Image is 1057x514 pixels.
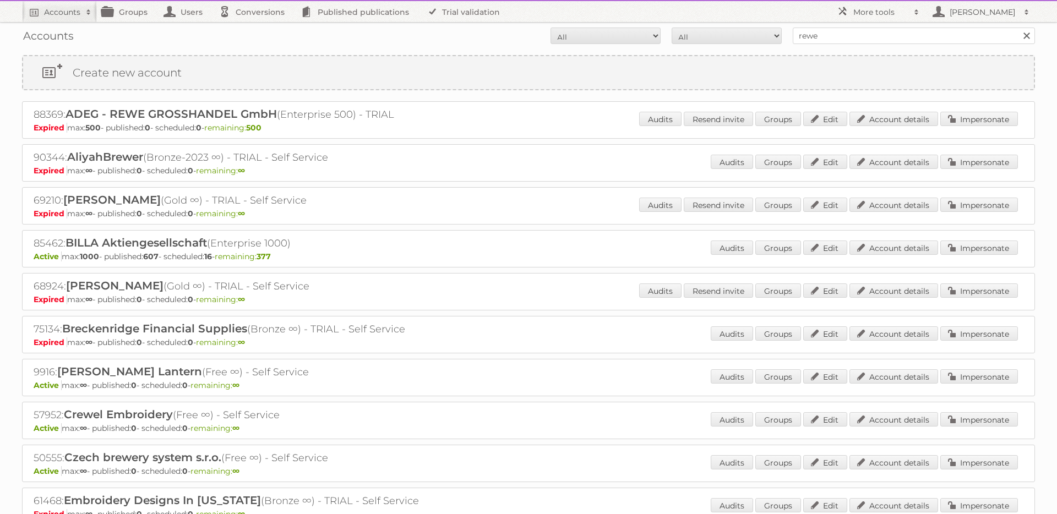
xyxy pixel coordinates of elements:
[34,337,1023,347] p: max: - published: - scheduled: -
[246,123,261,133] strong: 500
[196,337,245,347] span: remaining:
[831,1,925,22] a: More tools
[34,236,419,250] h2: 85462: (Enterprise 1000)
[639,112,682,126] a: Audits
[803,155,847,169] a: Edit
[755,369,801,384] a: Groups
[85,166,92,176] strong: ∞
[755,240,801,255] a: Groups
[940,198,1018,212] a: Impersonate
[232,380,239,390] strong: ∞
[803,240,847,255] a: Edit
[188,166,193,176] strong: 0
[296,1,420,22] a: Published publications
[64,408,173,421] span: Crewel Embroidery
[803,198,847,212] a: Edit
[67,150,143,163] span: AliyahBrewer
[849,498,938,512] a: Account details
[85,294,92,304] strong: ∞
[182,466,188,476] strong: 0
[34,166,1023,176] p: max: - published: - scheduled: -
[34,365,419,379] h2: 9916: (Free ∞) - Self Service
[34,166,67,176] span: Expired
[196,294,245,304] span: remaining:
[940,240,1018,255] a: Impersonate
[34,466,62,476] span: Active
[711,455,753,469] a: Audits
[257,251,271,261] strong: 377
[925,1,1035,22] a: [PERSON_NAME]
[215,251,271,261] span: remaining:
[131,380,137,390] strong: 0
[940,412,1018,426] a: Impersonate
[80,466,87,476] strong: ∞
[44,7,80,18] h2: Accounts
[34,494,419,508] h2: 61468: (Bronze ∞) - TRIAL - Self Service
[684,198,753,212] a: Resend invite
[188,294,193,304] strong: 0
[188,209,193,218] strong: 0
[755,155,801,169] a: Groups
[80,251,99,261] strong: 1000
[711,412,753,426] a: Audits
[85,209,92,218] strong: ∞
[947,7,1018,18] h2: [PERSON_NAME]
[803,283,847,298] a: Edit
[639,283,682,298] a: Audits
[34,107,419,122] h2: 88369: (Enterprise 500) - TRIAL
[711,326,753,341] a: Audits
[232,466,239,476] strong: ∞
[131,423,137,433] strong: 0
[755,283,801,298] a: Groups
[182,380,188,390] strong: 0
[803,498,847,512] a: Edit
[66,279,164,292] span: [PERSON_NAME]
[63,193,161,206] span: [PERSON_NAME]
[64,451,221,464] span: Czech brewery system s.r.o.
[66,107,277,121] span: ADEG - REWE GROSSHANDEL GmbH
[711,240,753,255] a: Audits
[145,123,150,133] strong: 0
[66,236,207,249] span: BILLA Aktiengesellschaft
[684,112,753,126] a: Resend invite
[849,112,938,126] a: Account details
[137,166,142,176] strong: 0
[232,423,239,433] strong: ∞
[849,412,938,426] a: Account details
[34,408,419,422] h2: 57952: (Free ∞) - Self Service
[204,123,261,133] span: remaining:
[34,380,62,390] span: Active
[853,7,908,18] h2: More tools
[34,322,419,336] h2: 75134: (Bronze ∞) - TRIAL - Self Service
[803,369,847,384] a: Edit
[940,326,1018,341] a: Impersonate
[34,209,67,218] span: Expired
[803,412,847,426] a: Edit
[849,326,938,341] a: Account details
[214,1,296,22] a: Conversions
[238,294,245,304] strong: ∞
[85,123,101,133] strong: 500
[684,283,753,298] a: Resend invite
[755,498,801,512] a: Groups
[755,198,801,212] a: Groups
[940,283,1018,298] a: Impersonate
[57,365,202,378] span: [PERSON_NAME] Lantern
[97,1,159,22] a: Groups
[34,123,1023,133] p: max: - published: - scheduled: -
[711,498,753,512] a: Audits
[137,337,142,347] strong: 0
[62,322,247,335] span: Breckenridge Financial Supplies
[80,380,87,390] strong: ∞
[639,198,682,212] a: Audits
[85,337,92,347] strong: ∞
[22,1,97,22] a: Accounts
[755,326,801,341] a: Groups
[34,423,62,433] span: Active
[34,251,1023,261] p: max: - published: - scheduled: -
[238,337,245,347] strong: ∞
[131,466,137,476] strong: 0
[34,380,1023,390] p: max: - published: - scheduled: -
[940,112,1018,126] a: Impersonate
[34,279,419,293] h2: 68924: (Gold ∞) - TRIAL - Self Service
